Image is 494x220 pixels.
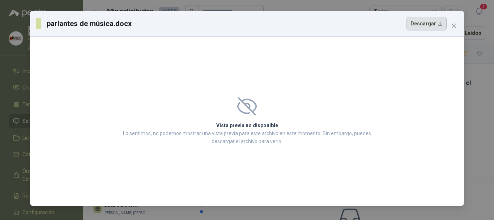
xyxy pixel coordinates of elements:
[47,18,132,29] h3: parlantes de música.docx
[406,17,447,30] button: Descargar
[448,20,460,32] button: Close
[121,129,373,145] p: Lo sentimos, no podemos mostrar una vista previa para este archivo en este momento. Sin embargo, ...
[121,121,373,129] h2: Vista previa no disponible
[451,23,457,29] span: close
